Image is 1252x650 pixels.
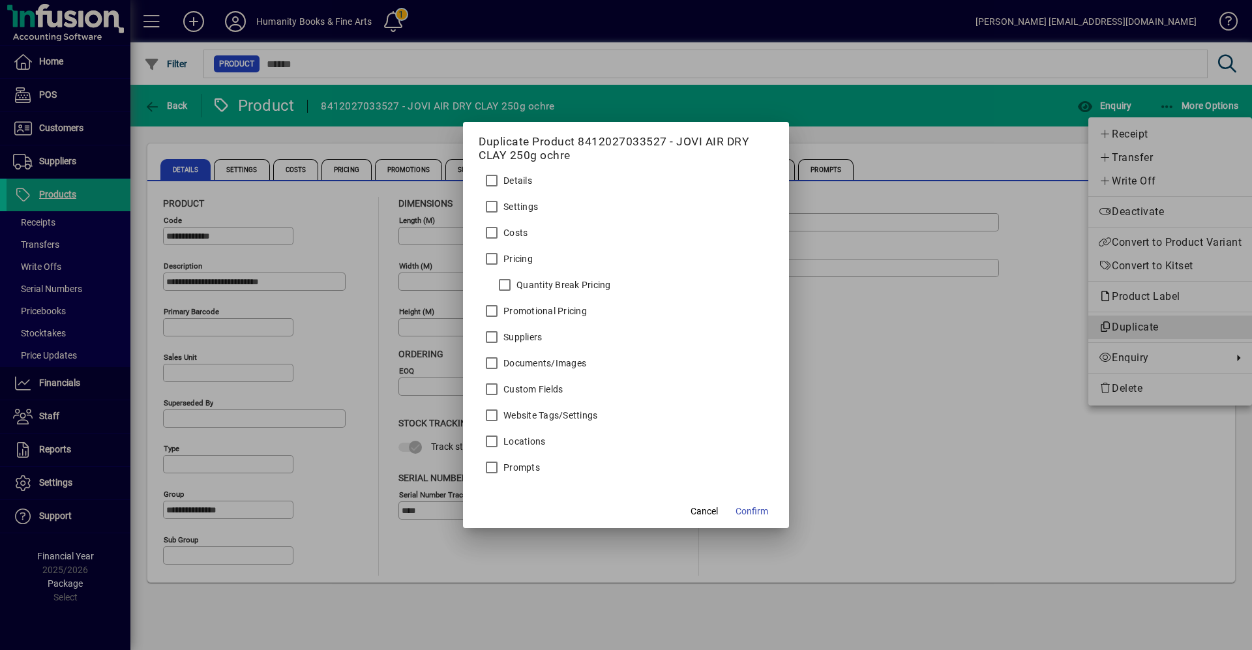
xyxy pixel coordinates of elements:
[501,357,586,370] label: Documents/Images
[501,435,545,448] label: Locations
[691,505,718,518] span: Cancel
[683,499,725,523] button: Cancel
[514,278,611,291] label: Quantity Break Pricing
[501,304,587,318] label: Promotional Pricing
[501,461,540,474] label: Prompts
[730,499,773,523] button: Confirm
[501,226,528,239] label: Costs
[736,505,768,518] span: Confirm
[501,252,533,265] label: Pricing
[501,409,597,422] label: Website Tags/Settings
[479,135,773,162] h5: Duplicate Product 8412027033527 - JOVI AIR DRY CLAY 250g ochre
[501,383,563,396] label: Custom Fields
[501,174,532,187] label: Details
[501,200,538,213] label: Settings
[501,331,542,344] label: Suppliers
